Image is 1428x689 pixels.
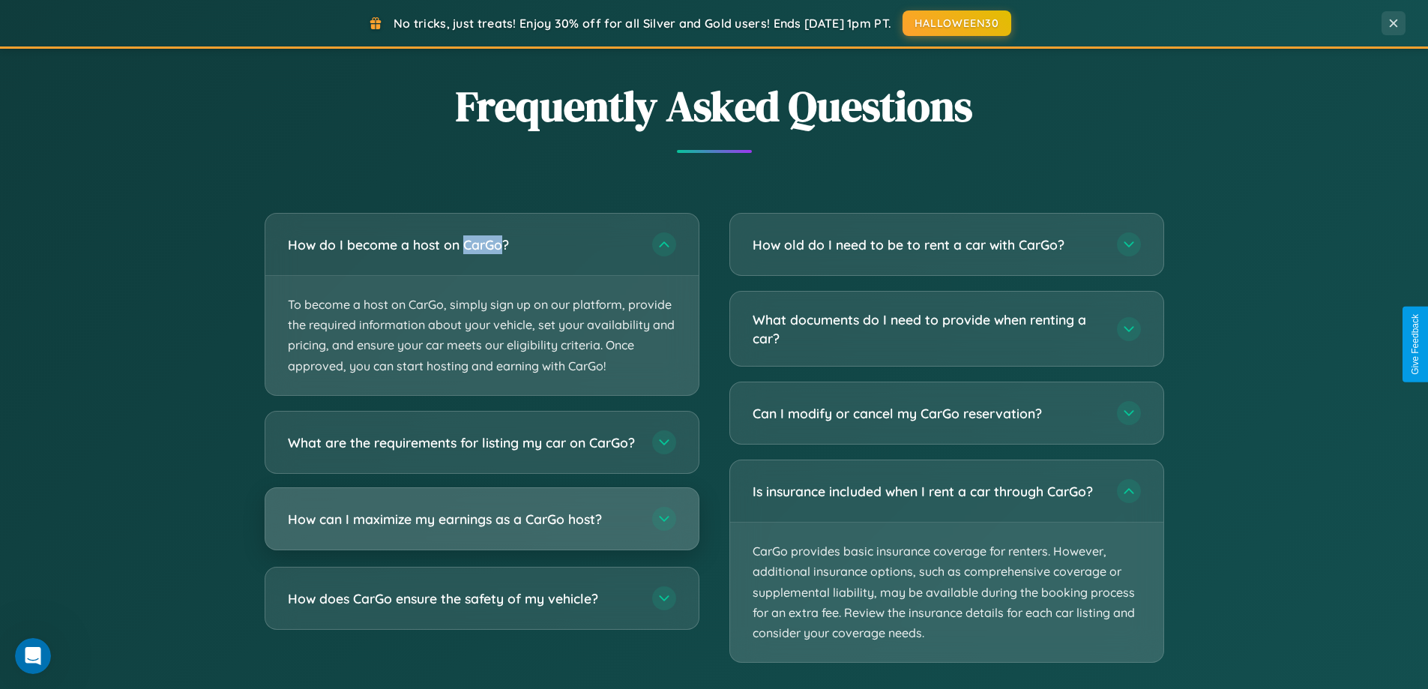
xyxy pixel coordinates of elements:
[15,638,51,674] iframe: Intercom live chat
[288,235,637,254] h3: How do I become a host on CarGo?
[288,433,637,451] h3: What are the requirements for listing my car on CarGo?
[265,77,1164,135] h2: Frequently Asked Questions
[753,235,1102,254] h3: How old do I need to be to rent a car with CarGo?
[903,10,1011,36] button: HALLOWEEN30
[730,523,1163,662] p: CarGo provides basic insurance coverage for renters. However, additional insurance options, such ...
[1410,314,1421,375] div: Give Feedback
[753,482,1102,501] h3: Is insurance included when I rent a car through CarGo?
[394,16,891,31] span: No tricks, just treats! Enjoy 30% off for all Silver and Gold users! Ends [DATE] 1pm PT.
[288,509,637,528] h3: How can I maximize my earnings as a CarGo host?
[753,310,1102,347] h3: What documents do I need to provide when renting a car?
[288,589,637,607] h3: How does CarGo ensure the safety of my vehicle?
[753,404,1102,423] h3: Can I modify or cancel my CarGo reservation?
[265,276,699,395] p: To become a host on CarGo, simply sign up on our platform, provide the required information about...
